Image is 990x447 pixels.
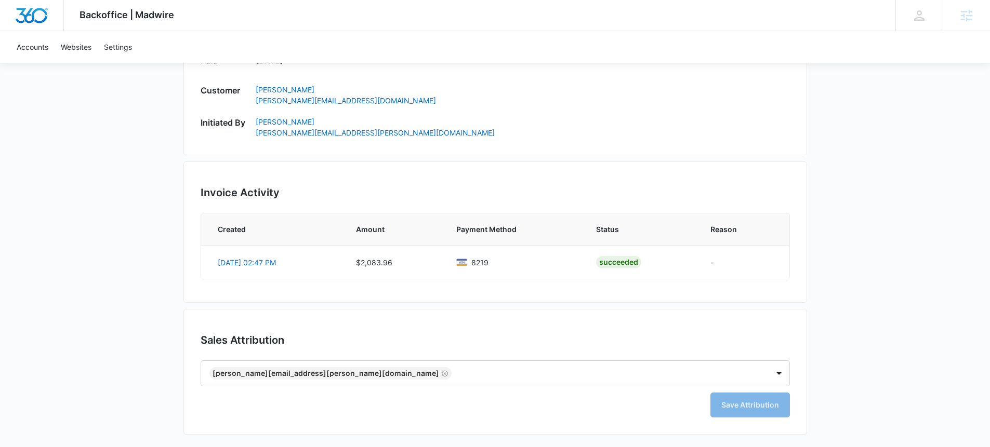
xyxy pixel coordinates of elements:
[256,116,790,138] a: [PERSON_NAME][PERSON_NAME][EMAIL_ADDRESS][PERSON_NAME][DOMAIN_NAME]
[471,257,489,268] span: Visa ending with
[710,224,772,235] span: Reason
[201,84,245,102] h3: Customer
[218,224,332,235] span: Created
[698,245,789,279] td: -
[218,258,276,267] a: [DATE] 02:47 PM
[201,185,790,200] h2: Invoice Activity
[55,31,98,63] a: Websites
[201,116,245,134] h3: Initiated By
[10,31,55,63] a: Accounts
[201,332,790,348] h2: Sales Attribution
[256,84,790,106] a: [PERSON_NAME][PERSON_NAME][EMAIL_ADDRESS][DOMAIN_NAME]
[98,31,138,63] a: Settings
[80,9,174,20] span: Backoffice | Madwire
[344,245,444,279] td: $2,083.96
[356,224,431,235] span: Amount
[456,224,571,235] span: Payment Method
[439,370,448,377] div: Remove bridget.kennedy@madwire.com
[213,370,439,377] div: [PERSON_NAME][EMAIL_ADDRESS][PERSON_NAME][DOMAIN_NAME]
[596,256,641,268] div: Succeeded
[596,224,686,235] span: Status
